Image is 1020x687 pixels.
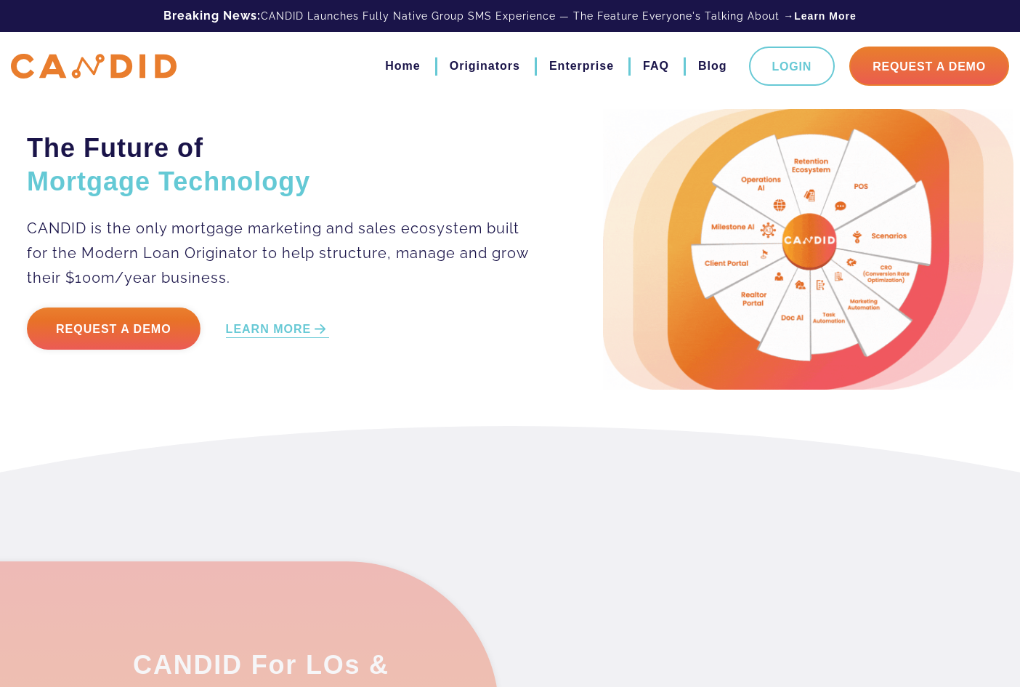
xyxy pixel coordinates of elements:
[27,216,530,290] p: CANDID is the only mortgage marketing and sales ecosystem built for the Modern Loan Originator to...
[643,54,669,79] a: FAQ
[698,54,727,79] a: Blog
[385,54,420,79] a: Home
[549,54,614,79] a: Enterprise
[794,9,856,23] a: Learn More
[11,54,177,79] img: CANDID APP
[450,54,520,79] a: Originators
[27,308,201,350] a: Request a Demo
[849,47,1009,86] a: Request A Demo
[226,321,330,338] a: LEARN MORE
[27,132,530,198] h2: The Future of
[27,166,310,196] span: Mortgage Technology
[749,47,835,86] a: Login
[603,109,1013,390] img: Candid Hero Image
[163,9,261,23] b: Breaking News:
